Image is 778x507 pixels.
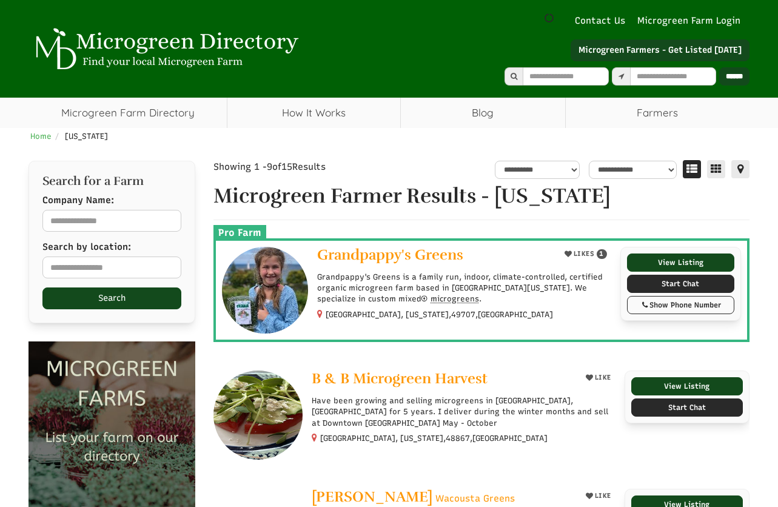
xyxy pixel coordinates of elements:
[326,310,553,319] small: [GEOGRAPHIC_DATA], [US_STATE], ,
[566,98,749,128] span: Farmers
[582,371,615,385] button: LIKE
[571,39,749,61] a: Microgreen Farmers - Get Listed [DATE]
[222,247,309,334] img: Grandpappy's Greens
[472,433,548,444] span: [GEOGRAPHIC_DATA]
[267,161,272,172] span: 9
[312,369,488,388] span: B & B Microgreen Harvest
[627,275,734,293] a: Start Chat
[431,294,479,303] span: microgreens
[42,241,131,253] label: Search by location:
[560,247,611,261] button: LIKES 1
[30,132,52,141] a: Home
[65,132,108,141] span: [US_STATE]
[451,309,475,320] span: 49707
[227,98,400,128] a: How It Works
[593,374,611,381] span: LIKE
[213,161,392,173] div: Showing 1 - of Results
[596,249,607,260] span: 1
[320,434,548,443] small: [GEOGRAPHIC_DATA], [US_STATE], ,
[446,433,470,444] span: 48867
[421,294,479,303] a: microgreens
[312,488,432,506] span: [PERSON_NAME]
[637,15,746,27] a: Microgreen Farm Login
[312,395,615,429] p: Have been growing and selling microgreens in [GEOGRAPHIC_DATA], [GEOGRAPHIC_DATA] for 5 years. I ...
[317,247,568,266] a: Grandpappy's Greens
[42,287,181,309] button: Search
[317,272,611,305] p: Grandpappy's Greens is a family run, indoor, climate-controlled, certified organic microgreen far...
[569,15,631,27] a: Contact Us
[631,377,743,395] a: View Listing
[317,246,463,264] span: Grandpappy's Greens
[435,492,515,505] span: Wacousta Greens
[42,175,181,188] h2: Search for a Farm
[281,161,292,172] span: 15
[42,194,114,207] label: Company Name:
[478,309,553,320] span: [GEOGRAPHIC_DATA]
[29,98,227,128] a: Microgreen Farm Directory
[213,185,749,207] h1: Microgreen Farmer Results - [US_STATE]
[582,489,615,503] button: LIKE
[634,300,728,311] div: Show Phone Number
[627,253,734,272] a: View Listing
[312,371,573,389] a: B & B Microgreen Harvest
[631,398,743,417] a: Start Chat
[572,250,595,258] span: LIKES
[593,492,611,500] span: LIKE
[29,28,301,70] img: Microgreen Directory
[213,371,303,460] img: B & B Microgreen Harvest
[401,98,565,128] a: Blog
